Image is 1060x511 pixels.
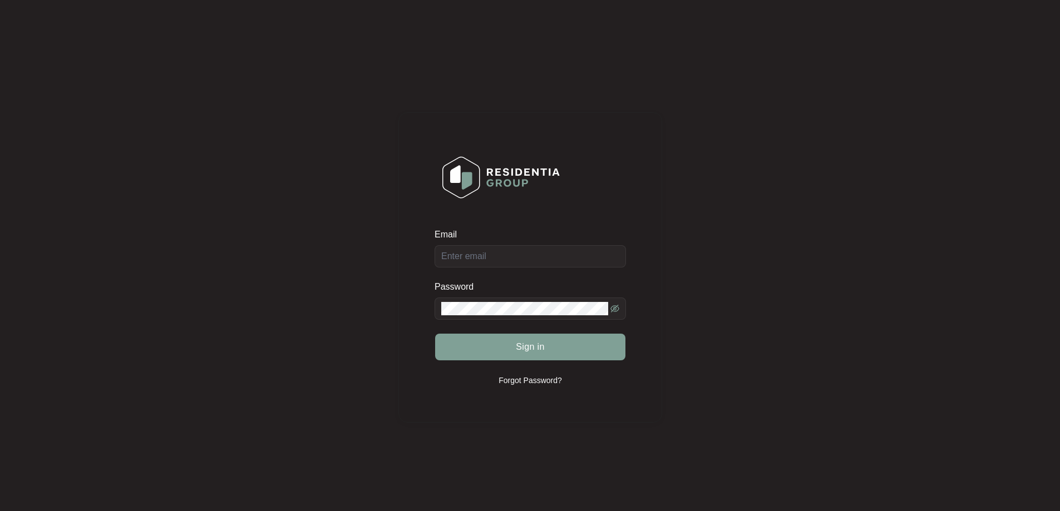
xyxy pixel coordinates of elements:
[435,281,482,292] label: Password
[610,304,619,313] span: eye-invisible
[435,245,626,267] input: Email
[499,375,562,386] p: Forgot Password?
[435,149,567,206] img: Login Logo
[435,229,465,240] label: Email
[435,334,625,360] button: Sign in
[516,340,545,354] span: Sign in
[441,302,608,315] input: Password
